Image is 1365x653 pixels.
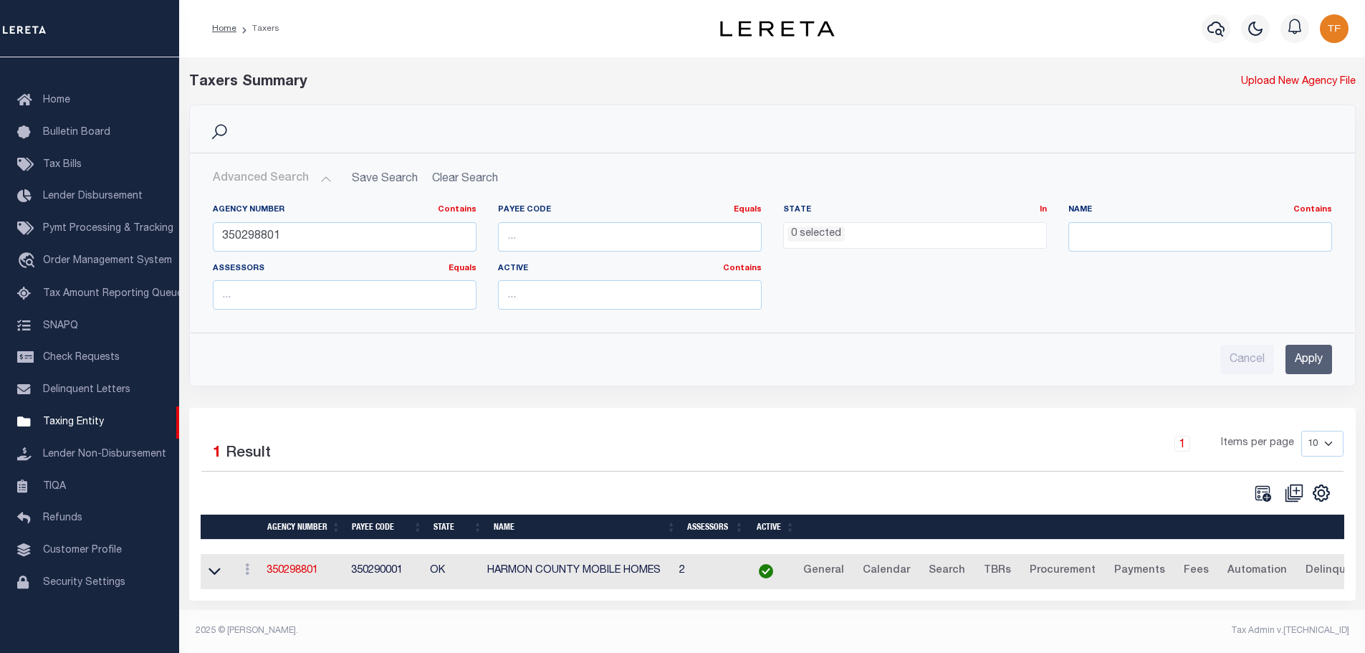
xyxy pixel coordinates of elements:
div: Tax Admin v.[TECHNICAL_ID] [783,624,1349,637]
td: HARMON COUNTY MOBILE HOMES [482,554,674,589]
a: Calendar [856,560,916,583]
span: Bulletin Board [43,128,110,138]
th: Payee Code: activate to sort column ascending [346,515,428,540]
td: 2 [674,554,741,589]
a: 350298801 [267,566,318,576]
input: Cancel [1220,345,1274,374]
span: Tax Bills [43,160,82,170]
th: Active: activate to sort column ascending [749,515,800,540]
label: Active [498,263,762,275]
th: Assessors: activate to sort column ascending [681,515,749,540]
i: travel_explore [17,252,40,271]
span: Customer Profile [43,545,122,556]
a: TBRs [977,560,1017,583]
a: Automation [1221,560,1293,583]
input: ... [498,222,762,252]
label: Assessors [213,263,476,275]
span: Taxing Entity [43,417,104,427]
input: Apply [1285,345,1332,374]
div: Taxers Summary [189,72,1059,93]
span: SNAPQ [43,320,78,330]
span: Lender Non-Disbursement [43,449,166,459]
a: In [1040,206,1047,214]
li: 0 selected [787,227,845,242]
a: Search [922,560,972,583]
img: logo-dark.svg [720,21,835,37]
a: Contains [438,206,476,214]
a: Fees [1177,560,1215,583]
label: Name [1068,204,1332,216]
span: Delinquent Letters [43,385,130,395]
input: ... [498,280,762,310]
span: Order Management System [43,256,172,266]
a: General [797,560,851,583]
span: Refunds [43,513,82,523]
a: Procurement [1023,560,1102,583]
img: svg+xml;base64,PHN2ZyB4bWxucz0iaHR0cDovL3d3dy53My5vcmcvMjAwMC9zdmciIHBvaW50ZXItZXZlbnRzPSJub25lIi... [1320,14,1349,43]
td: 350290001 [345,554,424,589]
div: 2025 © [PERSON_NAME]. [185,624,772,637]
td: OK [424,554,482,589]
span: 1 [213,446,221,461]
a: 1 [1174,436,1190,452]
a: Equals [449,264,476,272]
th: Agency Number: activate to sort column ascending [262,515,346,540]
th: Name: activate to sort column ascending [488,515,681,540]
label: Agency Number [213,204,476,216]
span: Lender Disbursement [43,191,143,201]
a: Payments [1108,560,1172,583]
input: ... [213,280,476,310]
a: Contains [1293,206,1332,214]
button: Advanced Search [213,165,332,193]
th: State: activate to sort column ascending [428,515,488,540]
img: check-icon-green.svg [759,564,773,578]
a: Upload New Agency File [1241,75,1356,90]
span: Check Requests [43,353,120,363]
label: Payee Code [498,204,762,216]
a: Equals [734,206,762,214]
li: Taxers [236,22,279,35]
a: Contains [723,264,762,272]
a: Home [212,24,236,33]
span: Home [43,95,70,105]
span: Tax Amount Reporting Queue [43,289,183,299]
input: ... [213,222,476,252]
span: TIQA [43,481,66,491]
input: ... [1068,222,1332,252]
span: Items per page [1221,436,1294,452]
label: Result [226,442,271,465]
span: Security Settings [43,578,125,588]
span: Pymt Processing & Tracking [43,224,173,234]
label: State [783,204,1047,216]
